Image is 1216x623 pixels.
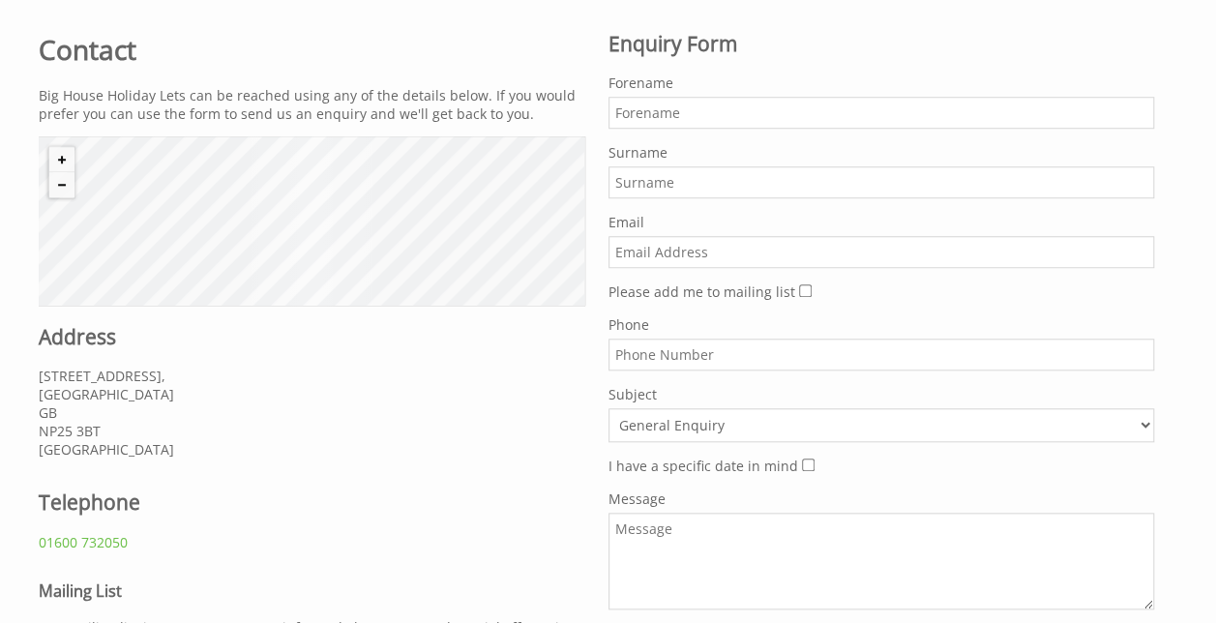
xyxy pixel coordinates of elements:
[608,385,1155,403] label: Subject
[608,74,1155,92] label: Forename
[608,457,798,475] label: I have a specific date in mind
[608,339,1155,371] input: Phone Number
[608,30,1155,57] h2: Enquiry Form
[608,213,1155,231] label: Email
[39,86,585,123] p: Big House Holiday Lets can be reached using any of the details below. If you would prefer you can...
[608,236,1155,268] input: Email Address
[39,323,585,350] h2: Address
[39,367,585,459] p: [STREET_ADDRESS], [GEOGRAPHIC_DATA] GB NP25 3BT [GEOGRAPHIC_DATA]
[39,31,585,68] h1: Contact
[608,143,1155,162] label: Surname
[39,136,584,306] canvas: Map
[608,166,1155,198] input: Surname
[39,580,585,602] h3: Mailing List
[608,315,1155,334] label: Phone
[49,172,74,197] button: Zoom out
[608,97,1155,129] input: Forename
[608,489,1155,508] label: Message
[608,282,795,301] label: Please add me to mailing list
[39,533,128,551] a: 01600 732050
[39,489,288,516] h2: Telephone
[49,147,74,172] button: Zoom in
